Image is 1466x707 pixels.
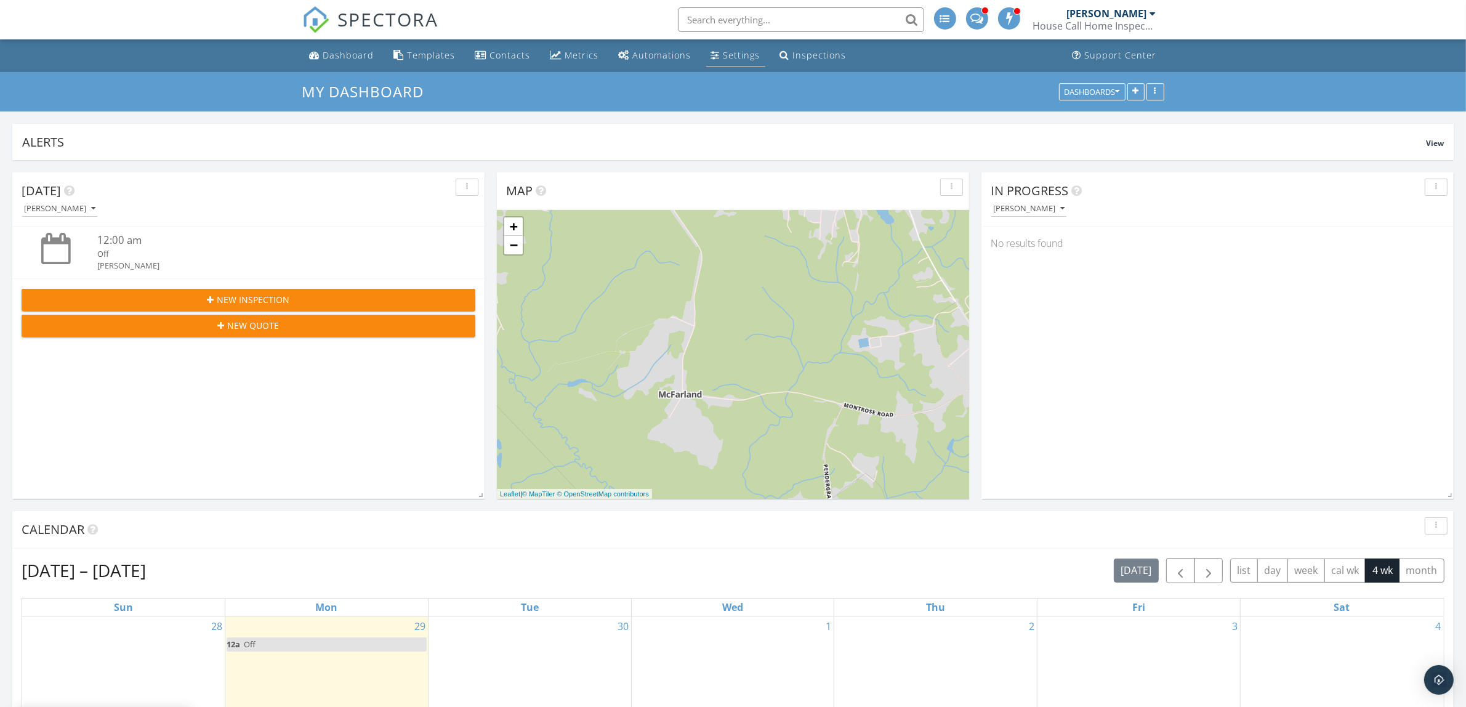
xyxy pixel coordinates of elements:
a: © OpenStreetMap contributors [557,490,649,498]
span: 12a [227,639,240,650]
button: New Inspection [22,289,475,311]
button: day [1257,559,1288,583]
button: [PERSON_NAME] [991,201,1067,217]
a: Zoom out [504,236,523,254]
a: Sunday [111,599,135,616]
span: View [1426,138,1444,148]
button: [PERSON_NAME] [22,201,98,217]
h2: [DATE] – [DATE] [22,558,146,583]
div: Alerts [22,134,1426,150]
button: [DATE] [1114,559,1159,583]
button: 4 wk [1365,559,1400,583]
span: In Progress [991,182,1068,199]
div: Metrics [565,49,599,61]
a: Automations (Advanced) [614,44,696,67]
div: [PERSON_NAME] [993,204,1065,213]
button: month [1399,559,1444,583]
div: 12:00 am [97,233,438,248]
span: Map [506,182,533,199]
a: Inspections [775,44,852,67]
div: Templates [408,49,456,61]
img: The Best Home Inspection Software - Spectora [302,6,329,33]
button: Previous [1166,558,1195,583]
span: Calendar [22,521,84,538]
div: Open Intercom Messenger [1424,665,1454,695]
span: SPECTORA [338,6,439,32]
a: Tuesday [518,599,541,616]
span: Off [244,639,256,650]
a: Go to October 4, 2025 [1433,616,1443,636]
input: Search everything... [678,7,924,32]
a: SPECTORA [302,17,439,42]
a: Go to October 3, 2025 [1230,616,1240,636]
button: week [1287,559,1325,583]
div: Contacts [490,49,531,61]
div: [PERSON_NAME] [24,204,95,213]
a: Metrics [546,44,604,67]
a: Go to September 30, 2025 [615,616,631,636]
button: Dashboards [1059,83,1126,100]
a: Go to September 29, 2025 [412,616,428,636]
div: | [497,489,652,499]
div: Support Center [1085,49,1157,61]
div: Inspections [793,49,847,61]
div: House Call Home Inspection [1033,20,1156,32]
a: Saturday [1331,599,1352,616]
a: Dashboard [305,44,379,67]
div: Off [97,248,438,260]
a: Go to October 1, 2025 [823,616,834,636]
a: Leaflet [500,490,520,498]
div: Dashboards [1065,87,1120,96]
div: No results found [981,227,1454,260]
div: Dashboard [323,49,374,61]
a: Settings [706,44,765,67]
button: New Quote [22,315,475,337]
a: Support Center [1068,44,1162,67]
div: Automations [633,49,691,61]
a: Friday [1130,599,1148,616]
div: [PERSON_NAME] [97,260,438,272]
a: Go to September 28, 2025 [209,616,225,636]
button: Next [1194,558,1223,583]
div: [PERSON_NAME] [1067,7,1147,20]
span: New Quote [228,319,280,332]
a: Wednesday [720,599,746,616]
button: list [1230,559,1258,583]
a: Monday [313,599,340,616]
a: Go to October 2, 2025 [1026,616,1037,636]
a: Thursday [924,599,948,616]
a: Contacts [470,44,536,67]
a: My Dashboard [302,81,435,102]
a: Zoom in [504,217,523,236]
a: Templates [389,44,461,67]
button: cal wk [1324,559,1366,583]
a: © MapTiler [522,490,555,498]
span: [DATE] [22,182,61,199]
div: Settings [723,49,760,61]
span: New Inspection [217,293,290,306]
